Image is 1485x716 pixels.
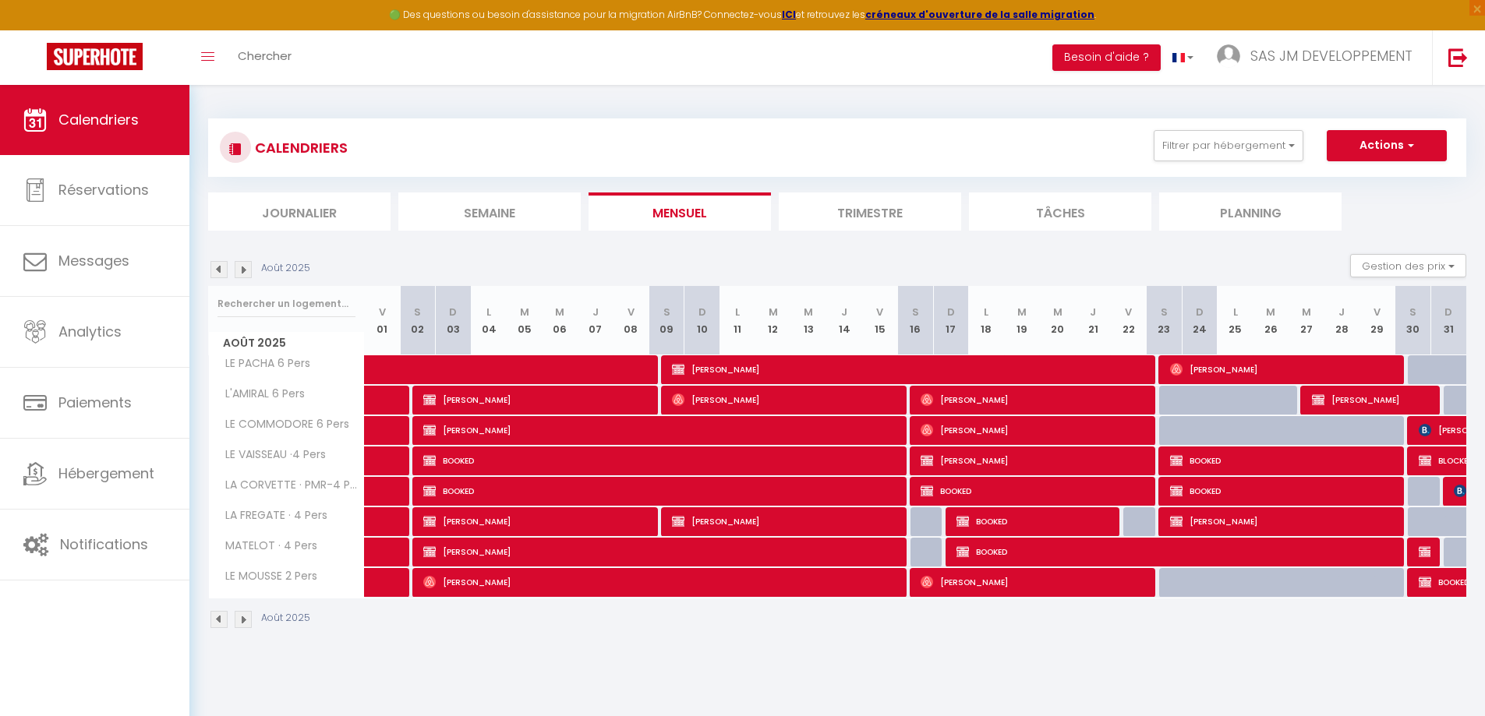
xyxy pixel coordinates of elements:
button: Filtrer par hébergement [1154,130,1303,161]
span: MATELOT · 4 Pers [211,538,321,555]
abbr: J [841,305,847,319]
th: 11 [720,286,755,355]
abbr: S [1409,305,1416,319]
span: L'AMIRAL 6 Pers [211,386,309,403]
span: BOOKED [423,446,901,475]
abbr: M [1266,305,1275,319]
a: ... SAS JM DEVELOPPEMENT [1205,30,1432,85]
span: LA FREGATE · 4 Pers [211,507,331,524]
span: Réservations [58,180,149,199]
abbr: L [984,305,988,319]
span: Analytics [58,322,122,341]
span: BOOKED [956,537,1398,566]
th: 12 [755,286,791,355]
li: Trimestre [779,192,961,231]
img: logout [1448,48,1468,67]
abbr: J [1338,305,1345,319]
th: 24 [1182,286,1218,355]
abbr: D [1444,305,1452,319]
span: [PERSON_NAME] [672,506,899,536]
abbr: S [663,305,670,319]
span: [PERSON_NAME] [1170,506,1397,536]
th: 22 [1111,286,1147,355]
span: LE PACHA 6 Pers [211,355,314,372]
span: [PERSON_NAME] [423,506,650,536]
abbr: M [1017,305,1027,319]
abbr: D [1196,305,1204,319]
abbr: S [414,305,421,319]
th: 31 [1430,286,1466,355]
span: BOOKED [956,506,1112,536]
abbr: D [947,305,955,319]
abbr: L [486,305,491,319]
li: Tâches [969,192,1151,231]
li: Journalier [208,192,391,231]
img: ... [1217,44,1240,68]
a: créneaux d'ouverture de la salle migration [865,8,1094,21]
abbr: M [520,305,529,319]
a: Chercher [226,30,303,85]
span: LE COMMODORE 6 Pers [211,416,353,433]
span: SAS JM DEVELOPPEMENT [1250,46,1413,65]
span: BOOKED [921,476,1147,506]
th: 10 [684,286,720,355]
span: LE VAISSEAU ·4 Pers [211,446,330,464]
span: [PERSON_NAME] [1170,354,1397,384]
button: Gestion des prix [1350,254,1466,277]
th: 17 [933,286,969,355]
span: [PERSON_NAME] [921,567,1147,597]
abbr: M [1053,305,1062,319]
span: BOOKED [1170,476,1397,506]
th: 06 [542,286,578,355]
th: 08 [613,286,649,355]
th: 23 [1147,286,1183,355]
abbr: L [735,305,740,319]
th: 07 [578,286,613,355]
span: [PERSON_NAME] [423,567,901,597]
span: Hébergement [58,464,154,483]
img: Super Booking [47,43,143,70]
h3: CALENDRIERS [251,130,348,165]
abbr: M [555,305,564,319]
li: Semaine [398,192,581,231]
abbr: D [449,305,457,319]
span: Paiements [58,393,132,412]
th: 05 [507,286,543,355]
abbr: S [1161,305,1168,319]
a: ICI [782,8,796,21]
abbr: V [876,305,883,319]
p: Août 2025 [261,261,310,276]
li: Planning [1159,192,1342,231]
th: 13 [791,286,827,355]
th: 20 [1040,286,1076,355]
abbr: J [1090,305,1096,319]
abbr: M [804,305,813,319]
span: BLOCKED [1419,537,1430,566]
th: 30 [1395,286,1431,355]
span: [PERSON_NAME] [672,385,899,414]
span: LE MOUSSE 2 Pers [211,568,321,585]
abbr: V [1374,305,1381,319]
abbr: V [379,305,386,319]
span: [PERSON_NAME] [921,446,1147,475]
li: Mensuel [589,192,771,231]
button: Besoin d'aide ? [1052,44,1161,71]
span: Calendriers [58,110,139,129]
th: 19 [1004,286,1040,355]
span: BOOKED [423,476,901,506]
th: 16 [897,286,933,355]
span: Messages [58,251,129,270]
th: 14 [826,286,862,355]
abbr: V [1125,305,1132,319]
th: 26 [1253,286,1289,355]
abbr: S [912,305,919,319]
abbr: D [698,305,706,319]
span: LA CORVETTE · PMR-4 Pers [211,477,367,494]
th: 18 [969,286,1005,355]
span: [PERSON_NAME] [921,415,1147,445]
th: 29 [1359,286,1395,355]
th: 27 [1289,286,1324,355]
span: [PERSON_NAME] [1312,385,1431,414]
